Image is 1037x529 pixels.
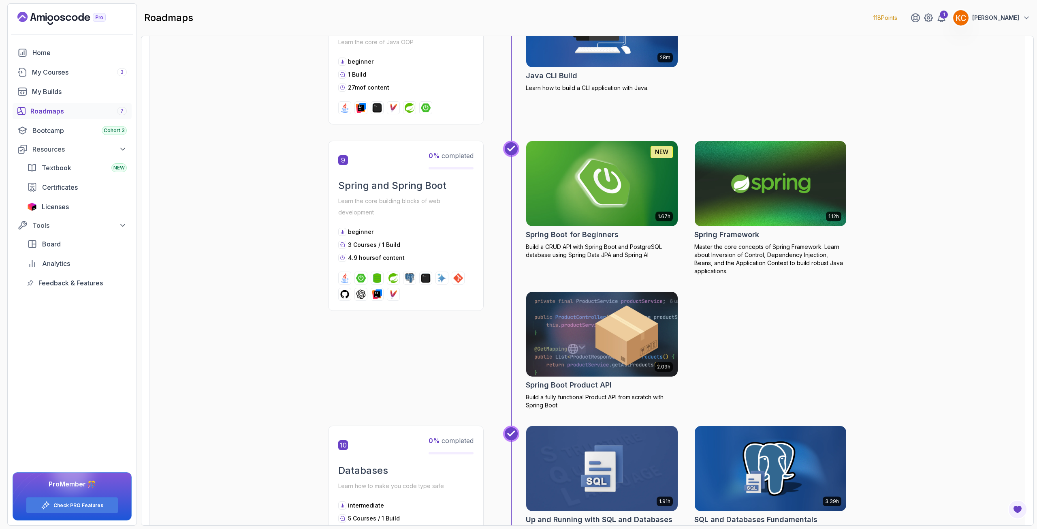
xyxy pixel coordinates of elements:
[937,13,946,23] a: 1
[526,141,678,226] img: Spring Boot for Beginners card
[348,241,377,248] span: 3 Courses
[356,103,366,113] img: intellij logo
[113,165,125,171] span: NEW
[22,179,132,195] a: certificates
[32,67,127,77] div: My Courses
[1008,500,1027,519] button: Open Feedback Button
[338,155,348,165] span: 9
[338,195,474,218] p: Learn the core building blocks of web development
[388,273,398,283] img: spring logo
[338,464,474,477] h2: Databases
[32,126,127,135] div: Bootcamp
[694,243,847,275] p: Master the core concepts of Spring Framework. Learn about Inversion of Control, Dependency Inject...
[32,144,127,154] div: Resources
[13,45,132,61] a: home
[453,273,463,283] img: git logo
[348,501,384,510] p: intermediate
[26,497,118,514] button: Check PRO Features
[388,103,398,113] img: maven logo
[30,106,127,116] div: Roadmaps
[421,273,431,283] img: terminal logo
[348,228,373,236] p: beginner
[32,221,127,230] div: Tools
[22,255,132,272] a: analytics
[437,273,447,283] img: ai logo
[694,141,847,275] a: Spring Framework card1.12hSpring FrameworkMaster the core concepts of Spring Framework. Learn abo...
[340,273,350,283] img: java logo
[658,213,670,220] p: 1.67h
[144,11,193,24] h2: roadmaps
[372,289,382,299] img: intellij logo
[338,440,348,450] span: 10
[378,515,400,522] span: / 1 Build
[53,502,103,509] a: Check PRO Features
[429,437,474,445] span: completed
[526,393,678,409] p: Build a fully functional Product API from scratch with Spring Boot.
[429,152,474,160] span: completed
[338,480,474,492] p: Learn how to make you code type safe
[694,514,817,525] h2: SQL and Databases Fundamentals
[13,84,132,100] a: builds
[694,229,759,240] h2: Spring Framework
[405,103,414,113] img: spring logo
[338,36,474,48] p: Learn the core of Java OOP
[526,141,678,259] a: Spring Boot for Beginners card1.67hNEWSpring Boot for BeginnersBuild a CRUD API with Spring Boot ...
[695,426,846,511] img: SQL and Databases Fundamentals card
[940,11,948,19] div: 1
[378,241,400,248] span: / 1 Build
[13,142,132,156] button: Resources
[972,14,1019,22] p: [PERSON_NAME]
[120,108,124,114] span: 7
[526,229,619,240] h2: Spring Boot for Beginners
[825,498,839,505] p: 3.39h
[42,182,78,192] span: Certificates
[356,273,366,283] img: spring-boot logo
[526,291,678,410] a: Spring Boot Product API card2.09hSpring Boot Product APIBuild a fully functional Product API from...
[828,213,839,220] p: 1.12h
[13,218,132,233] button: Tools
[526,70,577,81] h2: Java CLI Build
[660,54,670,61] p: 28m
[372,103,382,113] img: terminal logo
[42,259,70,268] span: Analytics
[13,122,132,139] a: bootcamp
[32,48,127,58] div: Home
[372,273,382,283] img: spring-data-jpa logo
[348,254,405,262] p: 4.9 hours of content
[356,289,366,299] img: chatgpt logo
[429,437,440,445] span: 0 %
[526,379,612,391] h2: Spring Boot Product API
[42,202,69,212] span: Licenses
[42,163,71,173] span: Textbook
[348,71,366,78] span: 1 Build
[32,87,127,96] div: My Builds
[22,236,132,252] a: board
[120,69,124,75] span: 3
[429,152,440,160] span: 0 %
[873,14,897,22] p: 118 Points
[340,103,350,113] img: java logo
[22,199,132,215] a: licenses
[22,160,132,176] a: textbook
[953,10,969,26] img: user profile image
[695,141,846,226] img: Spring Framework card
[526,514,672,525] h2: Up and Running with SQL and Databases
[655,148,668,156] p: NEW
[104,127,125,134] span: Cohort 3
[526,84,678,92] p: Learn how to build a CLI application with Java.
[657,364,670,370] p: 2.09h
[953,10,1031,26] button: user profile image[PERSON_NAME]
[526,243,678,259] p: Build a CRUD API with Spring Boot and PostgreSQL database using Spring Data JPA and Spring AI
[27,203,37,211] img: jetbrains icon
[17,12,124,25] a: Landing page
[659,498,670,505] p: 1.91h
[38,278,103,288] span: Feedback & Features
[340,289,350,299] img: github logo
[348,515,376,522] span: 5 Courses
[421,103,431,113] img: spring-boot logo
[348,58,373,66] p: beginner
[405,273,414,283] img: postgres logo
[338,179,474,192] h2: Spring and Spring Boot
[13,103,132,119] a: roadmaps
[388,289,398,299] img: maven logo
